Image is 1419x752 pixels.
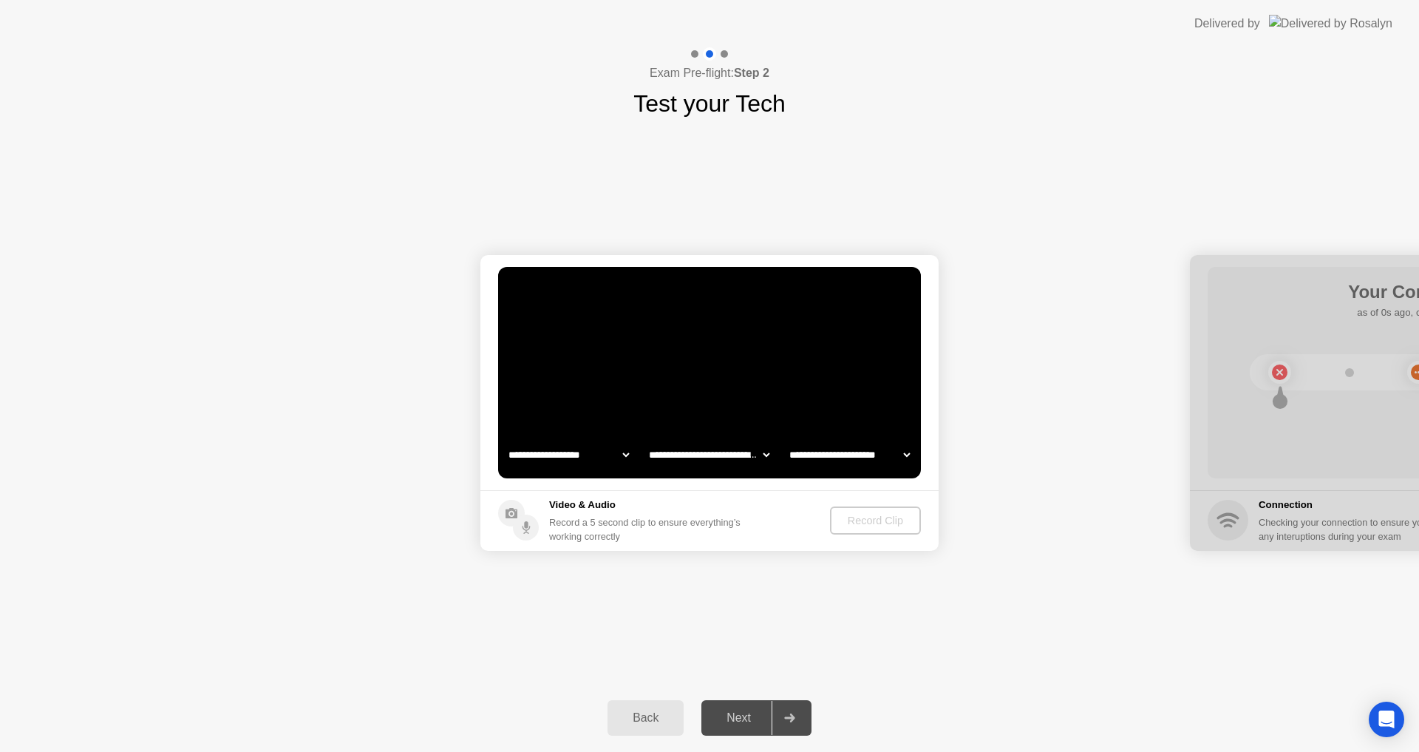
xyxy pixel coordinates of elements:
button: Back [608,700,684,736]
select: Available microphones [786,440,913,470]
div: Open Intercom Messenger [1369,702,1404,737]
div: Record a 5 second clip to ensure everything’s working correctly [549,515,746,543]
h5: Video & Audio [549,498,746,512]
select: Available cameras [506,440,632,470]
b: Step 2 [734,67,769,79]
button: Next [701,700,811,736]
button: Record Clip [830,507,921,535]
div: Back [612,711,679,725]
select: Available speakers [646,440,772,470]
div: Delivered by [1194,15,1260,33]
img: Delivered by Rosalyn [1269,15,1392,32]
h1: Test your Tech [633,86,786,121]
div: Next [706,711,772,725]
div: Record Clip [836,515,915,526]
h4: Exam Pre-flight: [650,64,769,82]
